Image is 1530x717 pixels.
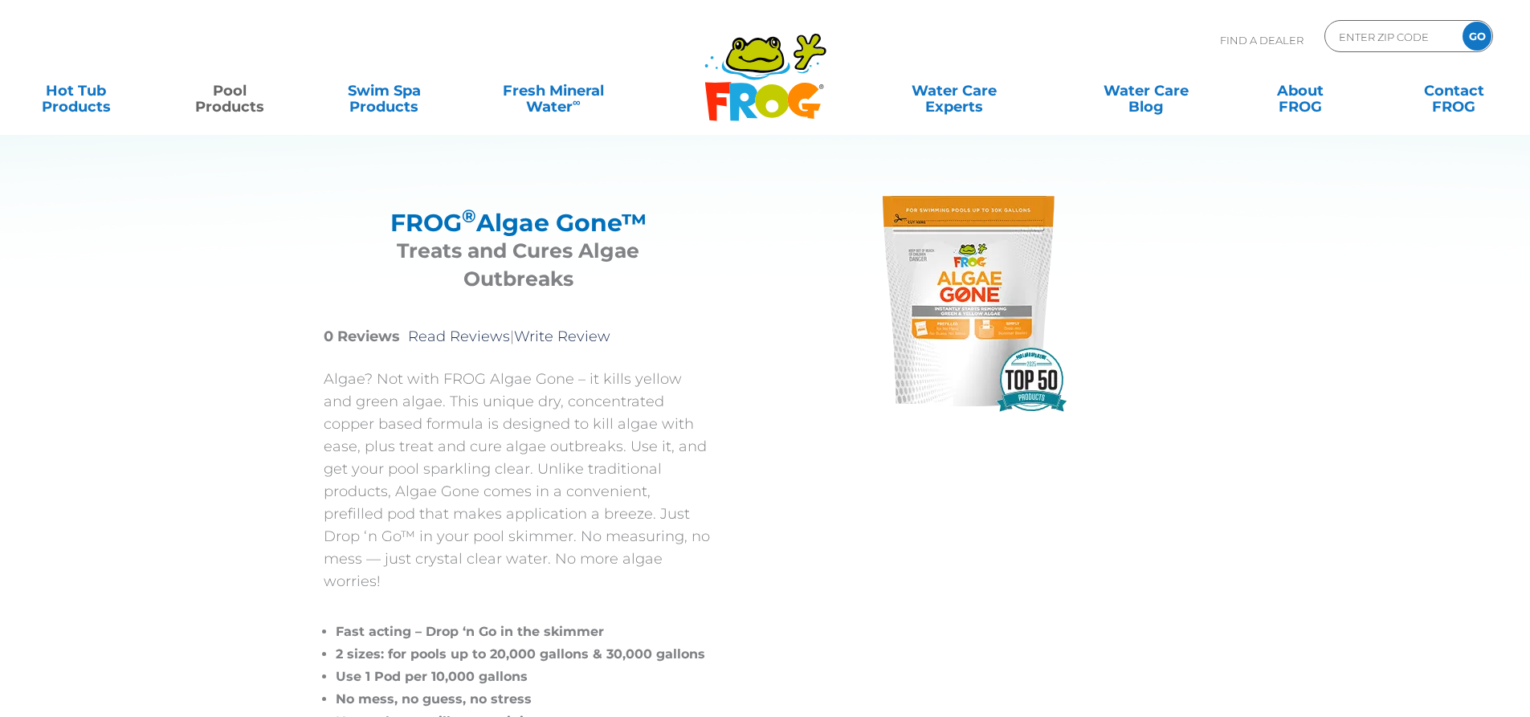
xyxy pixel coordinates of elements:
[344,209,693,237] h2: FROG Algae Gone™
[16,75,136,107] a: Hot TubProducts
[344,237,693,293] h3: Treats and Cures Algae Outbreaks
[1220,20,1304,60] p: Find A Dealer
[1086,75,1206,107] a: Water CareBlog
[408,328,510,345] a: Read Reviews
[573,96,581,108] sup: ∞
[1463,22,1491,51] input: GO
[324,328,400,345] strong: 0 Reviews
[462,205,476,227] sup: ®
[336,666,713,688] li: Use 1 Pod per 10,000 gallons
[324,75,444,107] a: Swim SpaProducts
[1337,25,1446,48] input: Zip Code Form
[170,75,290,107] a: PoolProducts
[857,75,1051,107] a: Water CareExperts
[514,328,610,345] a: Write Review
[324,325,713,348] p: |
[1394,75,1514,107] a: ContactFROG
[1240,75,1360,107] a: AboutFROG
[478,75,628,107] a: Fresh MineralWater∞
[336,643,713,666] li: 2 sizes: for pools up to 20,000 gallons & 30,000 gallons
[324,368,713,593] p: Algae? Not with FROG Algae Gone – it kills yellow and green algae. This unique dry, concentrated ...
[336,691,532,707] span: No mess, no guess, no stress
[336,621,713,643] li: Fast acting – Drop ‘n Go in the skimmer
